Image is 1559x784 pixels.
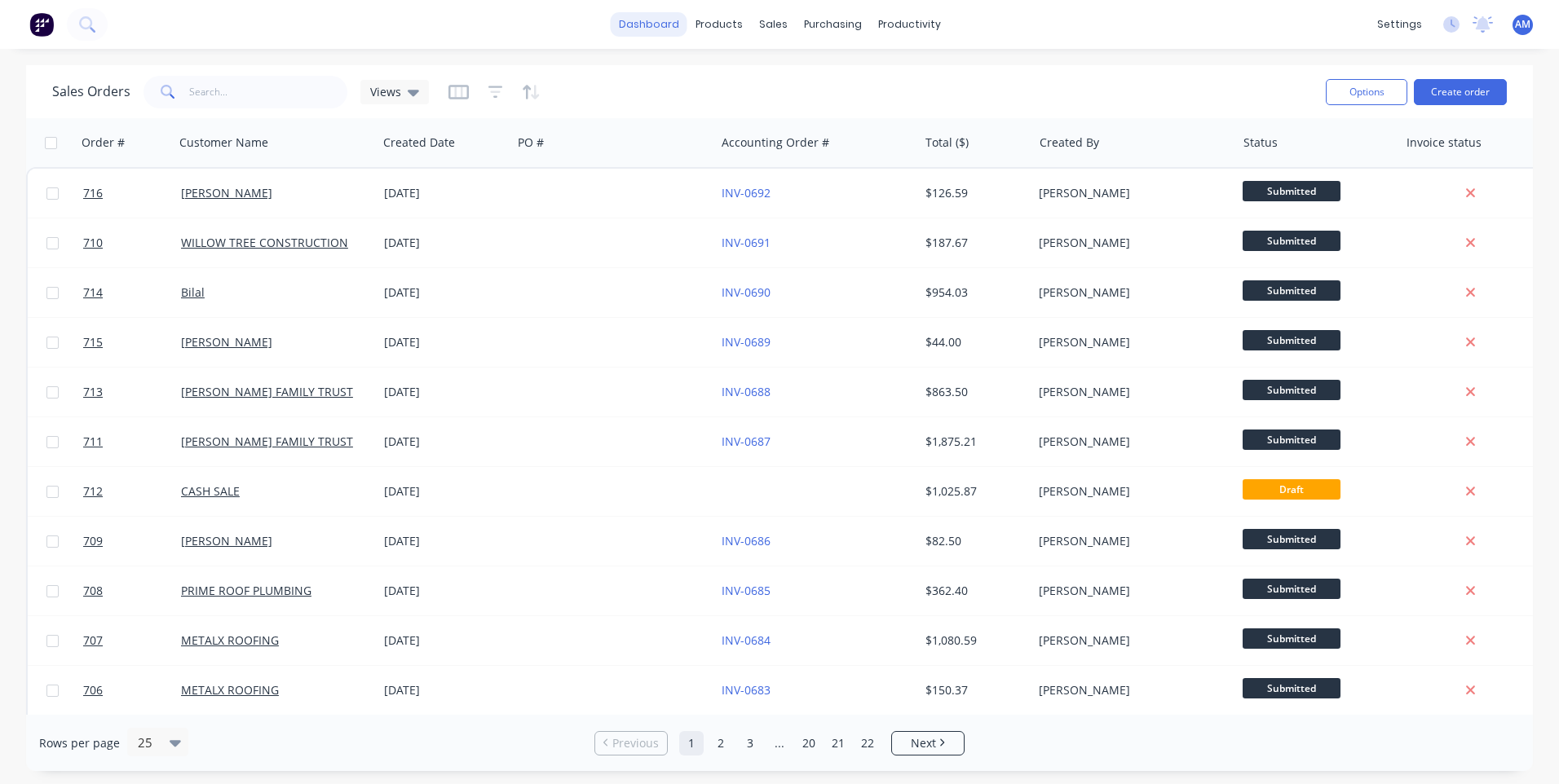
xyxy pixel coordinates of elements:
[1039,235,1220,251] div: [PERSON_NAME]
[181,483,240,499] a: CASH SALE
[83,235,103,251] span: 710
[925,334,1021,350] div: $44.00
[722,384,771,399] a: INV-0688
[83,368,181,416] a: 713
[384,235,506,251] div: [DATE]
[181,682,279,698] a: METALX ROOFING
[722,583,771,598] a: INV-0685
[1243,479,1340,500] span: Draft
[612,735,659,751] span: Previous
[83,284,103,301] span: 714
[83,517,181,566] a: 709
[588,731,971,755] ul: Pagination
[83,666,181,715] a: 706
[1243,380,1340,400] span: Submitted
[925,632,1021,649] div: $1,080.59
[1369,12,1430,37] div: settings
[722,682,771,698] a: INV-0683
[370,83,401,100] span: Views
[722,533,771,548] a: INV-0686
[83,467,181,516] a: 712
[925,134,969,151] div: Total ($)
[722,284,771,300] a: INV-0690
[1039,384,1220,400] div: [PERSON_NAME]
[925,434,1021,450] div: $1,875.21
[384,434,506,450] div: [DATE]
[925,682,1021,698] div: $150.37
[384,583,506,599] div: [DATE]
[751,12,796,37] div: sales
[181,583,311,598] a: PRIME ROOF PLUMBING
[384,185,506,201] div: [DATE]
[83,268,181,317] a: 714
[181,384,353,399] a: [PERSON_NAME] FAMILY TRUST
[83,566,181,615] a: 708
[179,134,268,151] div: Customer Name
[1243,429,1340,450] span: Submitted
[384,384,506,400] div: [DATE]
[925,583,1021,599] div: $362.40
[1243,628,1340,649] span: Submitted
[181,235,348,250] a: WILLOW TREE CONSTRUCTION
[384,632,506,649] div: [DATE]
[892,735,964,751] a: Next page
[181,284,205,300] a: Bilal
[83,483,103,500] span: 712
[1040,134,1099,151] div: Created By
[1243,529,1340,549] span: Submitted
[796,12,870,37] div: purchasing
[83,616,181,665] a: 707
[1039,284,1220,301] div: [PERSON_NAME]
[83,185,103,201] span: 716
[1039,483,1220,500] div: [PERSON_NAME]
[1414,79,1507,105] button: Create order
[83,218,181,267] a: 710
[1243,280,1340,301] span: Submitted
[384,682,506,698] div: [DATE]
[1243,330,1340,350] span: Submitted
[826,731,850,755] a: Page 21
[1243,231,1340,251] span: Submitted
[384,284,506,301] div: [DATE]
[1243,678,1340,698] span: Submitted
[709,731,733,755] a: Page 2
[181,434,353,449] a: [PERSON_NAME] FAMILY TRUST
[518,134,544,151] div: PO #
[1039,682,1220,698] div: [PERSON_NAME]
[1326,79,1407,105] button: Options
[29,12,54,37] img: Factory
[83,417,181,466] a: 711
[722,334,771,350] a: INV-0689
[679,731,704,755] a: Page 1 is your current page
[83,318,181,367] a: 715
[911,735,936,751] span: Next
[181,334,272,350] a: [PERSON_NAME]
[384,334,506,350] div: [DATE]
[611,12,687,37] a: dashboard
[383,134,455,151] div: Created Date
[722,134,829,151] div: Accounting Order #
[189,76,348,108] input: Search...
[870,12,949,37] div: productivity
[1243,181,1340,201] span: Submitted
[687,12,751,37] div: products
[767,731,792,755] a: Jump forward
[181,632,279,648] a: METALX ROOFING
[52,84,130,99] h1: Sales Orders
[722,235,771,250] a: INV-0691
[1039,434,1220,450] div: [PERSON_NAME]
[925,284,1021,301] div: $954.03
[1243,579,1340,599] span: Submitted
[925,235,1021,251] div: $187.67
[722,434,771,449] a: INV-0687
[1039,583,1220,599] div: [PERSON_NAME]
[384,483,506,500] div: [DATE]
[722,632,771,648] a: INV-0684
[82,134,125,151] div: Order #
[925,533,1021,549] div: $82.50
[83,384,103,400] span: 713
[83,533,103,549] span: 709
[595,735,667,751] a: Previous page
[855,731,880,755] a: Page 22
[83,682,103,698] span: 706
